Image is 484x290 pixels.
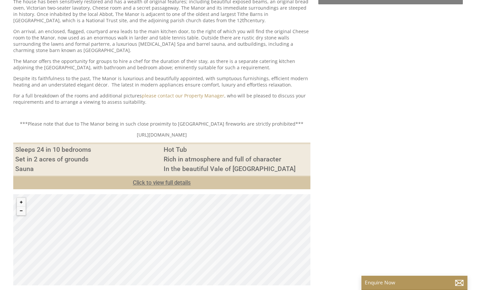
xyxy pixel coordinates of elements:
[162,154,310,164] li: Rich in atmosphere and full of character
[13,154,162,164] li: Set in 2 acres of grounds
[13,28,310,53] p: On arrival, an enclosed, flagged, courtyard area leads to the main kitchen door, to the right of ...
[13,145,162,154] li: Sleeps 24 in 10 bedrooms
[13,75,310,88] p: Despite its faithfulness to the past, The Manor is luxurious and beautifully appointed, with sump...
[13,92,310,105] p: For a full breakdown of the rooms and additional pictures , who will be pleased to discuss your r...
[365,279,464,286] p: Enquire Now
[17,206,26,215] button: Zoom out
[13,194,310,285] canvas: Map
[13,176,310,189] a: Click to view full details
[162,145,310,154] li: Hot Tub
[13,121,310,127] p: ***Please note that due to The Manor being in such close proximity to [GEOGRAPHIC_DATA] fireworks...
[17,198,26,206] button: Zoom in
[162,164,310,174] li: In the beautiful Vale of [GEOGRAPHIC_DATA]
[13,58,310,71] p: The Manor offers the opportunity for groups to hire a chef for the duration of their stay, as the...
[13,164,162,174] li: Sauna
[242,17,247,24] sup: th
[142,92,224,99] a: please contact our Property Manager
[13,132,310,138] p: [URL][DOMAIN_NAME]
